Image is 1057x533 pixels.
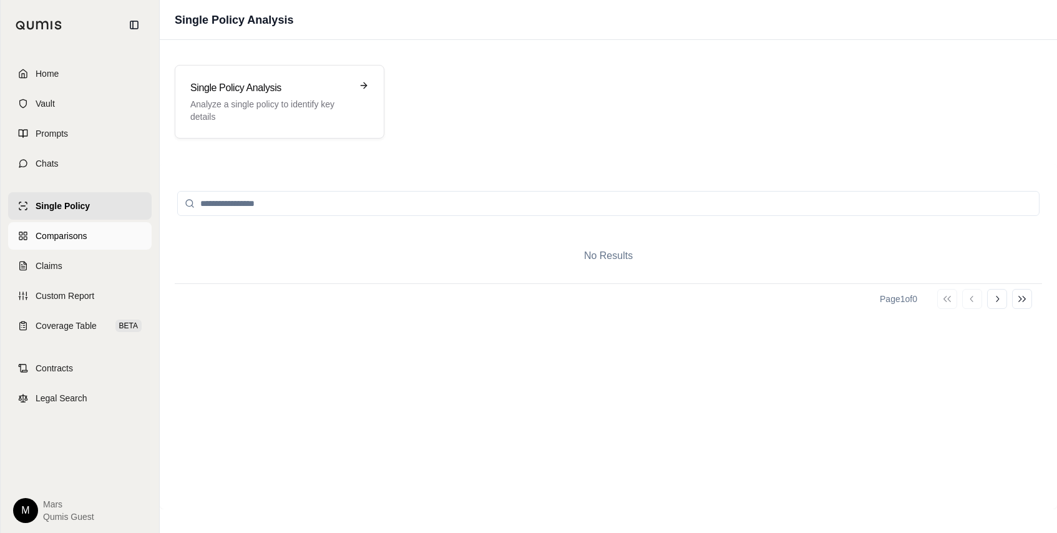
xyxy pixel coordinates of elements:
[115,320,142,332] span: BETA
[36,320,97,332] span: Coverage Table
[43,498,94,511] span: Mars
[8,90,152,117] a: Vault
[8,355,152,382] a: Contracts
[36,200,90,212] span: Single Policy
[36,260,62,272] span: Claims
[36,362,73,374] span: Contracts
[16,21,62,30] img: Qumis Logo
[36,290,94,302] span: Custom Report
[8,312,152,340] a: Coverage TableBETA
[36,230,87,242] span: Comparisons
[880,293,917,305] div: Page 1 of 0
[8,282,152,310] a: Custom Report
[124,15,144,35] button: Collapse sidebar
[36,157,59,170] span: Chats
[175,228,1042,283] div: No Results
[8,150,152,177] a: Chats
[8,384,152,412] a: Legal Search
[36,97,55,110] span: Vault
[36,127,68,140] span: Prompts
[8,60,152,87] a: Home
[190,98,351,123] p: Analyze a single policy to identify key details
[190,81,351,95] h3: Single Policy Analysis
[43,511,94,523] span: Qumis Guest
[8,120,152,147] a: Prompts
[8,222,152,250] a: Comparisons
[8,192,152,220] a: Single Policy
[36,392,87,404] span: Legal Search
[36,67,59,80] span: Home
[175,11,293,29] h1: Single Policy Analysis
[13,498,38,523] div: M
[8,252,152,280] a: Claims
